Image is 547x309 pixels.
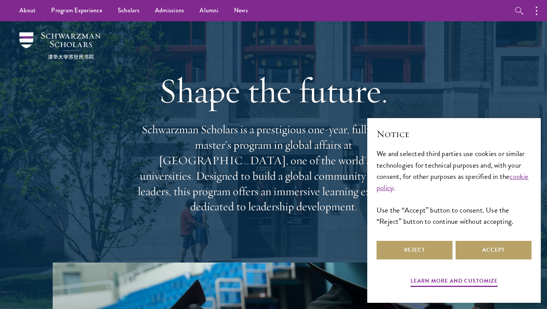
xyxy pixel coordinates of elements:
p: Schwarzman Scholars is a prestigious one-year, fully funded master’s program in global affairs at... [134,122,413,215]
img: Schwarzman Scholars [19,32,101,59]
button: Accept [456,241,532,259]
a: cookie policy [377,171,529,193]
button: Reject [377,241,452,259]
button: Learn more and customize [411,276,498,288]
h1: Shape the future. [134,69,413,112]
div: We and selected third parties use cookies or similar technologies for technical purposes and, wit... [377,148,532,227]
h2: Notice [377,127,532,141]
